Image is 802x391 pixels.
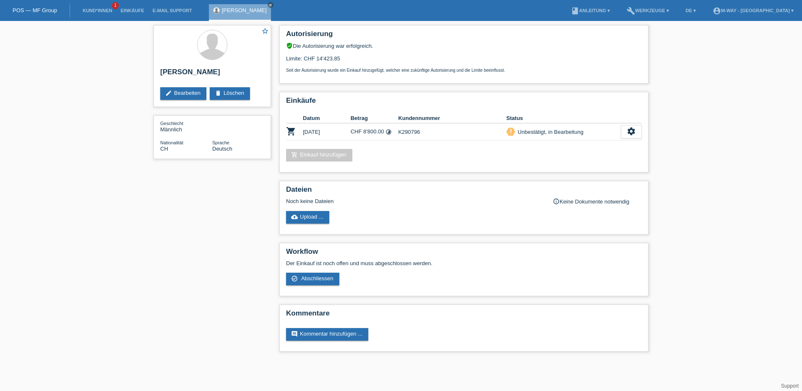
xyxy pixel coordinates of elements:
[553,198,560,205] i: info_outline
[286,260,642,266] p: Der Einkauf ist noch offen und muss abgeschlossen werden.
[268,3,273,7] i: close
[301,275,333,282] span: Abschliessen
[286,96,642,109] h2: Einkäufe
[268,2,273,8] a: close
[212,140,229,145] span: Sprache
[148,8,196,13] a: E-Mail Support
[506,113,621,123] th: Status
[571,7,579,15] i: book
[627,7,635,15] i: build
[222,7,267,13] a: [PERSON_NAME]
[286,149,352,162] a: add_shopping_cartEinkauf hinzufügen
[553,198,642,205] div: Keine Dokumente notwendig
[160,146,168,152] span: Schweiz
[286,68,642,73] p: Seit der Autorisierung wurde ein Einkauf hinzugefügt, welcher eine zukünftige Autorisierung und d...
[351,123,398,141] td: CHF 8'800.00
[286,49,642,73] div: Limite: CHF 14'423.85
[286,30,642,42] h2: Autorisierung
[78,8,116,13] a: Kund*innen
[112,2,119,9] span: 1
[286,42,642,49] div: Die Autorisierung war erfolgreich.
[291,214,298,220] i: cloud_upload
[160,140,183,145] span: Nationalität
[781,383,799,389] a: Support
[160,121,183,126] span: Geschlecht
[385,129,392,135] i: Fixe Raten (4 Raten)
[303,113,351,123] th: Datum
[212,146,232,152] span: Deutsch
[261,27,269,35] i: star_border
[515,128,583,136] div: Unbestätigt, in Bearbeitung
[160,120,212,133] div: Männlich
[286,211,329,224] a: cloud_uploadUpload ...
[286,42,293,49] i: verified_user
[160,87,206,100] a: editBearbeiten
[627,127,636,136] i: settings
[713,7,721,15] i: account_circle
[13,7,57,13] a: POS — MF Group
[291,331,298,337] i: comment
[210,87,250,100] a: deleteLöschen
[708,8,798,13] a: account_circlem-way - [GEOGRAPHIC_DATA] ▾
[261,27,269,36] a: star_border
[398,123,506,141] td: K290796
[116,8,148,13] a: Einkäufe
[286,185,642,198] h2: Dateien
[508,128,514,134] i: priority_high
[682,8,700,13] a: DE ▾
[291,151,298,158] i: add_shopping_cart
[567,8,614,13] a: bookAnleitung ▾
[286,309,642,322] h2: Kommentare
[286,198,542,204] div: Noch keine Dateien
[398,113,506,123] th: Kundennummer
[622,8,673,13] a: buildWerkzeuge ▾
[303,123,351,141] td: [DATE]
[286,273,339,285] a: check_circle_outline Abschliessen
[160,68,264,81] h2: [PERSON_NAME]
[286,126,296,136] i: POSP00027150
[165,90,172,96] i: edit
[291,275,298,282] i: check_circle_outline
[351,113,398,123] th: Betrag
[286,328,368,341] a: commentKommentar hinzufügen ...
[215,90,221,96] i: delete
[286,248,642,260] h2: Workflow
